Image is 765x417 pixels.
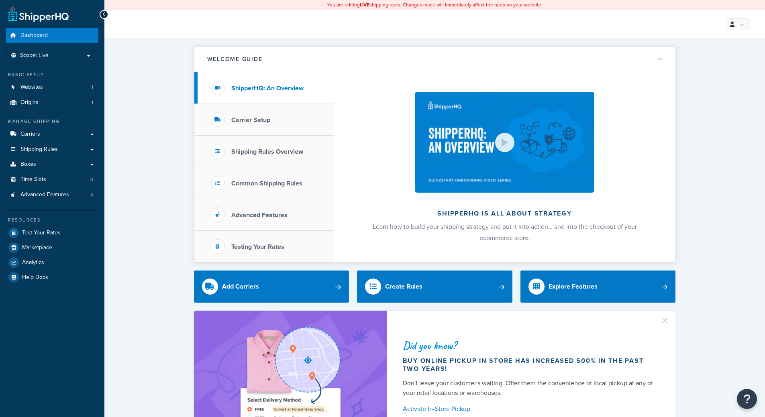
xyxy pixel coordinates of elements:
a: Analytics [6,255,98,270]
div: Don't leave your customer's waiting. Offer them the convenience of local pickup at any of your re... [403,378,657,398]
a: Help Docs [6,270,98,285]
h3: Common Shipping Rules [231,180,302,187]
a: Dashboard [6,28,98,43]
a: Add Carriers [194,271,349,303]
div: Manage Shipping [6,118,98,125]
span: Websites [20,84,43,91]
span: Scope: Live [20,52,49,59]
span: Origins [20,99,39,106]
a: Activate In-Store Pickup [403,403,657,415]
li: Origins [6,95,98,110]
span: Dashboard [20,32,48,39]
span: Carriers [20,131,40,138]
h2: Welcome Guide [207,56,263,62]
span: Boxes [20,161,36,168]
a: Time Slots0 [6,172,98,187]
a: Shipping Rules [6,142,98,157]
div: Did you know? [403,340,657,351]
a: Carriers [6,127,98,142]
div: Add Carriers [222,281,259,292]
span: 4 [90,191,93,198]
span: Help Docs [22,274,48,281]
b: LIVE [360,1,369,8]
li: Advanced Features [6,187,98,202]
div: Explore Features [549,281,598,292]
span: 1 [92,99,93,106]
a: Marketplace [6,240,98,255]
span: 0 [90,176,93,183]
h3: ShipperHQ: An Overview [231,85,304,92]
h3: Carrier Setup [231,116,270,124]
h2: ShipperHQ is all about strategy [355,210,654,217]
a: Advanced Features4 [6,187,98,202]
a: Test Your Rates [6,226,98,240]
div: Resources [6,217,98,224]
button: Open Resource Center [737,389,757,409]
span: Marketplace [22,244,52,251]
span: Learn how to build your shipping strategy and put it into action… and into the checkout of your e... [373,222,637,242]
a: Boxes [6,157,98,172]
span: 1 [92,84,93,91]
img: ShipperHQ is all about strategy [415,92,594,193]
div: Create Rules [385,281,422,292]
a: Websites1 [6,80,98,95]
span: Shipping Rules [20,146,58,153]
span: Analytics [22,259,44,266]
span: Advanced Features [20,191,69,198]
li: Websites [6,80,98,95]
span: Time Slots [20,176,46,183]
div: Basic Setup [6,71,98,78]
span: Test Your Rates [22,230,61,236]
a: Origins1 [6,95,98,110]
a: Create Rules [357,271,512,303]
h3: Testing Your Rates [231,243,284,250]
a: Explore Features [520,271,676,303]
button: Welcome Guide [194,47,675,72]
h3: Advanced Features [231,212,288,219]
div: Buy online pickup in store has increased 500% in the past two years! [403,357,657,373]
h3: Shipping Rules Overview [231,148,303,155]
li: Time Slots [6,172,98,187]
